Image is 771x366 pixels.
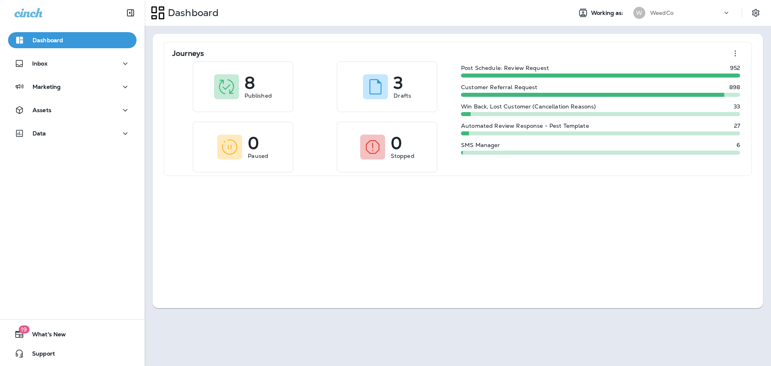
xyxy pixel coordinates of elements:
p: WeedCo [650,10,673,16]
div: W [633,7,645,19]
p: 6 [736,142,740,148]
p: Dashboard [165,7,218,19]
p: Dashboard [33,37,63,43]
p: Customer Referral Request [461,84,538,90]
span: 19 [18,325,29,333]
p: Marketing [33,84,61,90]
button: Settings [749,6,763,20]
p: Post Schedule: Review Request [461,65,549,71]
p: 952 [730,65,740,71]
button: Dashboard [8,32,137,48]
p: 8 [245,79,255,87]
p: SMS Manager [461,142,500,148]
p: 0 [391,139,402,147]
span: Working as: [591,10,625,16]
button: Support [8,346,137,362]
button: Marketing [8,79,137,95]
p: Drafts [394,92,411,100]
p: Data [33,130,46,137]
button: Collapse Sidebar [119,5,142,21]
p: 0 [248,139,259,147]
p: Automated Review Response - Pest Template [461,123,589,129]
p: Win Back, Lost Customer (Cancellation Reasons) [461,103,596,110]
p: Assets [33,107,51,113]
p: 898 [729,84,740,90]
button: Data [8,125,137,141]
p: Stopped [391,152,414,160]
button: Assets [8,102,137,118]
button: Inbox [8,55,137,72]
p: Inbox [32,60,47,67]
span: What's New [24,331,66,341]
button: 19What's New [8,326,137,342]
p: 27 [734,123,740,129]
p: 33 [734,103,740,110]
p: Published [245,92,272,100]
span: Support [24,350,55,360]
p: Journeys [172,49,204,57]
p: Paused [248,152,268,160]
p: 3 [394,79,403,87]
